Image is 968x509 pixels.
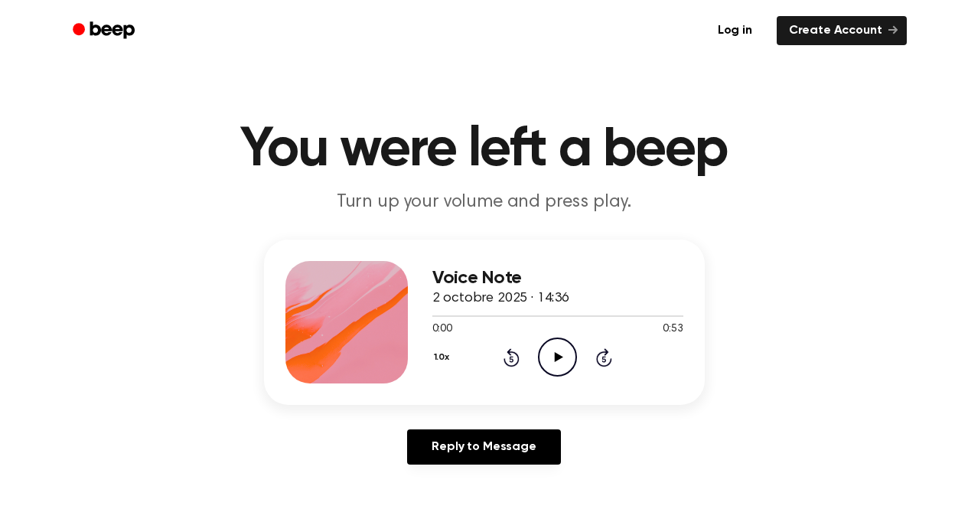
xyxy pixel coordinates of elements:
[777,16,907,45] a: Create Account
[432,321,452,338] span: 0:00
[702,13,768,48] a: Log in
[407,429,560,465] a: Reply to Message
[663,321,683,338] span: 0:53
[191,190,778,215] p: Turn up your volume and press play.
[432,292,569,305] span: 2 octobre 2025 · 14:36
[62,16,148,46] a: Beep
[432,344,455,370] button: 1.0x
[93,122,876,178] h1: You were left a beep
[432,268,683,289] h3: Voice Note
